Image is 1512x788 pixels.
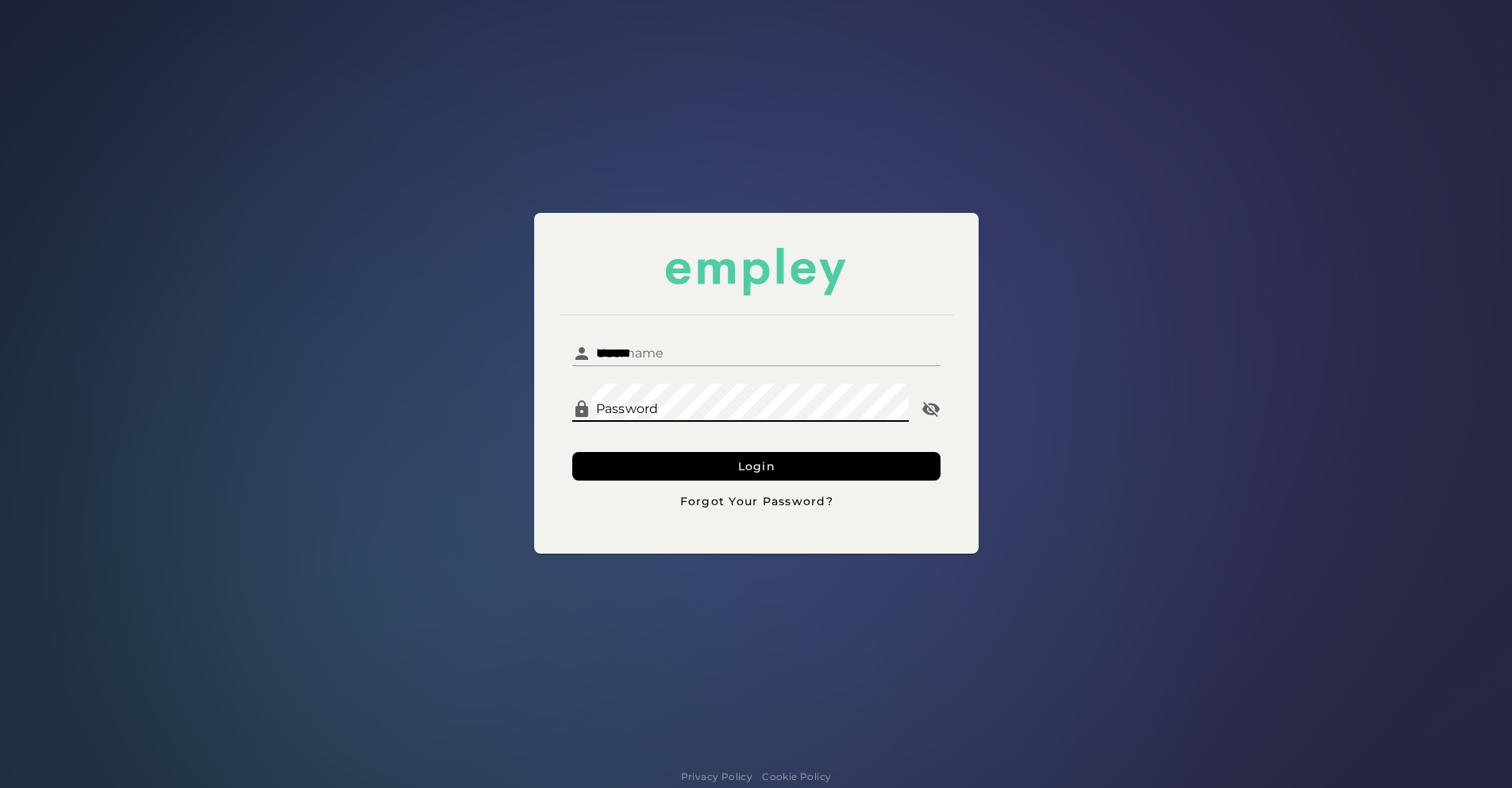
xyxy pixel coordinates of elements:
[921,400,941,419] i: Password appended action
[572,452,941,481] button: Login
[737,459,775,473] span: Login
[679,494,833,508] span: Forgot Your Password?
[681,769,753,785] a: Privacy Policy
[762,769,831,785] a: Cookie Policy
[572,487,941,516] button: Forgot Your Password?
